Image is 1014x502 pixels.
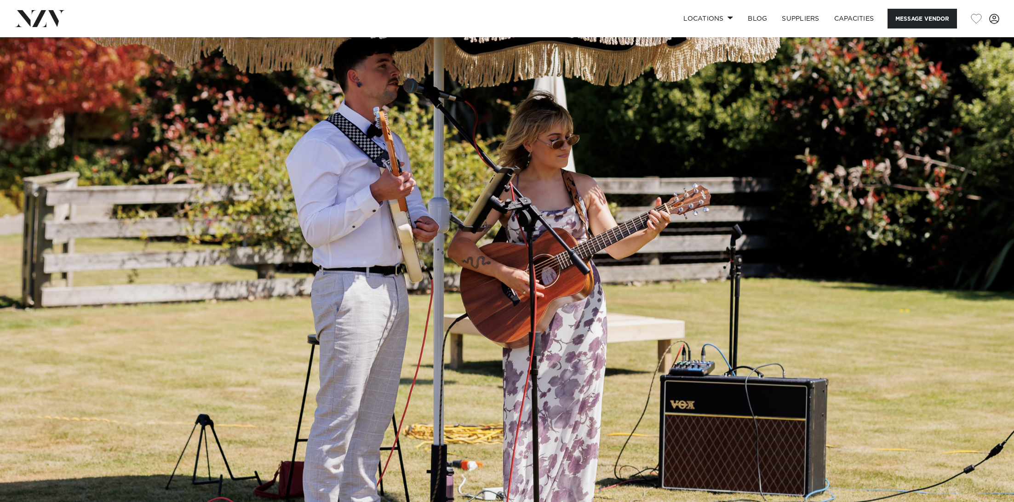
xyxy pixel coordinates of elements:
a: BLOG [740,9,774,29]
a: Capacities [827,9,882,29]
img: nzv-logo.png [15,10,65,27]
a: Locations [676,9,740,29]
button: Message Vendor [888,9,957,29]
a: SUPPLIERS [774,9,826,29]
